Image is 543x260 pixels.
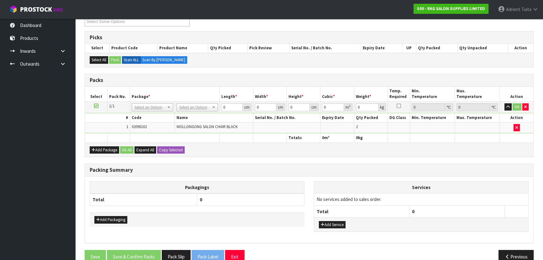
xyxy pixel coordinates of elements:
td: No services added to sales order. [314,193,528,205]
h3: Packs [90,77,529,83]
span: 2 [356,124,358,129]
th: Weight [354,87,387,101]
th: Action [500,87,533,101]
img: cube-alt.png [9,5,17,13]
th: Serial No. / Batch No. [253,113,320,122]
th: Action [500,113,533,122]
button: Pack [109,56,121,64]
button: OK [513,103,521,111]
th: Package [130,87,219,101]
th: Product Name [158,44,208,52]
th: Min. Temperature [410,87,455,101]
button: Select All [90,56,108,64]
span: 1/1 [109,103,114,109]
th: Product Code [109,44,157,52]
button: Copy Selected [157,146,185,154]
th: Length [219,87,253,101]
div: cm [310,103,319,111]
span: 0 [322,135,324,140]
label: Scan ALL [122,56,141,64]
th: m³ [320,133,354,143]
th: kg [354,133,387,143]
th: Cubic [320,87,354,101]
button: Ok All [120,146,134,154]
th: Select [85,87,108,101]
th: Name [175,113,253,122]
th: Max. Temperature [455,87,500,101]
th: Select [85,44,109,52]
button: Add Package [90,146,119,154]
button: Add Service [319,221,345,229]
div: ℃ [445,103,453,111]
span: Select an Option [179,104,209,111]
div: cm [243,103,251,111]
th: Height [287,87,320,101]
th: Qty Packed [416,44,457,52]
th: UP [402,44,416,52]
sup: 3 [349,104,351,108]
th: Serial No. / Batch No. [290,44,361,52]
div: kg [378,103,386,111]
th: Services [314,181,528,193]
th: Min. Temperature [410,113,455,122]
span: 0 [412,209,414,214]
th: Qty Packed [354,113,387,122]
th: Total [90,193,197,206]
span: Adrient [506,6,520,12]
div: cm [276,103,285,111]
button: Expand All [134,146,156,154]
th: Packagings [90,181,304,193]
th: Pack No. [108,87,130,101]
button: Add Packaging [94,216,127,224]
th: Temp. Required [387,87,410,101]
small: WMS [53,7,63,13]
div: m [344,103,352,111]
th: Action [508,44,533,52]
h3: Packing Summary [90,167,529,173]
th: Expiry Date [320,113,354,122]
th: Total [314,205,409,217]
th: # [85,113,130,122]
strong: S00 - RKG SALON SUPPLIES LIMITED [417,6,485,11]
div: ℃ [490,103,498,111]
th: Qty Picked [208,44,248,52]
span: ProStock [20,5,52,14]
span: Expand All [136,147,154,153]
span: Tuita [521,6,531,12]
span: 02090102 [132,124,147,129]
span: 0 [356,135,358,140]
span: 0 [200,197,202,203]
th: Code [130,113,175,122]
th: Max. Temperature [455,113,500,122]
span: 1 [126,124,128,129]
th: Pick Review [248,44,290,52]
h3: Picks [90,35,529,41]
label: Scan By [PERSON_NAME] [140,56,187,64]
th: Expiry Date [361,44,402,52]
a: S00 - RKG SALON SUPPLIES LIMITED [414,4,488,14]
span: Select an Option [134,104,165,111]
span: WOLLONGONG SALON CHAIR BLACK [177,124,238,129]
th: Totals: [287,133,320,143]
th: Qty Unpacked [458,44,508,52]
th: Width [253,87,287,101]
th: DG Class [387,113,410,122]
